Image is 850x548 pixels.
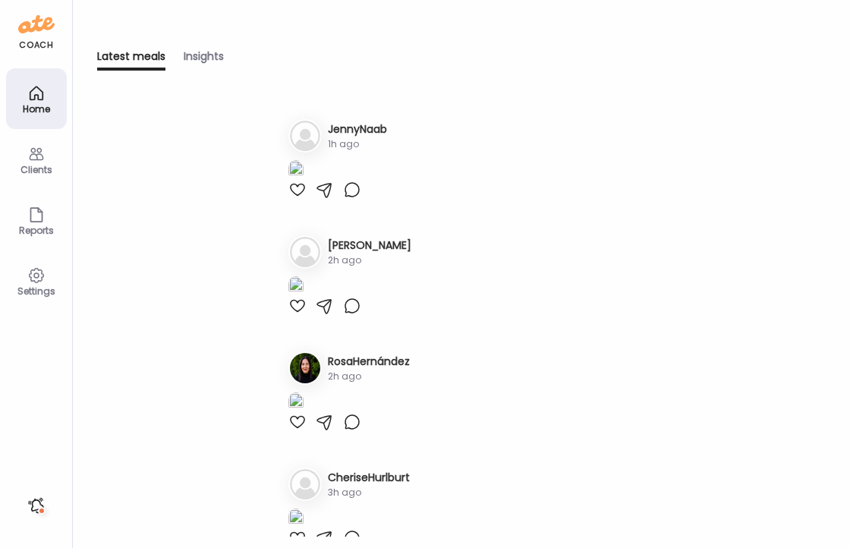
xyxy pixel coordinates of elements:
[328,137,387,151] div: 1h ago
[290,121,320,151] img: bg-avatar-default.svg
[328,354,410,370] h3: RosaHernández
[328,121,387,137] h3: JennyNaab
[9,165,64,175] div: Clients
[288,509,304,529] img: images%2FPx7obpQtcXfz5dvBTIw2MvHmXDg1%2FZ6MIdkWtjFqBeiGpttmP%2FaNQX9I0jmtMvZ6bpgnT5_1080
[9,225,64,235] div: Reports
[288,276,304,297] img: images%2FKctm46SuybbMQSXT8hwA8FvFJK03%2FRk3LDazDcgNDXHbKOqEx%2FIHlE2NfuQZJADozbZAz2_1080
[288,160,304,181] img: images%2Fd9afHR96GpVfOqYeocL59a100Dx1%2FisN25XFpLrOPKQeM4hWR%2FvbI3Zk9Rmszb7LKdlRq4_1080
[328,486,410,499] div: 3h ago
[328,254,411,267] div: 2h ago
[18,12,55,36] img: ate
[290,237,320,267] img: bg-avatar-default.svg
[328,370,410,383] div: 2h ago
[290,353,320,383] img: avatars%2FCONpOAmKNnOmveVlQf7BcAx5QfG3
[9,286,64,296] div: Settings
[184,49,224,71] div: Insights
[288,392,304,413] img: images%2FCONpOAmKNnOmveVlQf7BcAx5QfG3%2FK7NXIBdlzwHlYGsjmmkS%2FihqkLyqbR8zxplwEZum5_1080
[328,470,410,486] h3: CheriseHurlburt
[19,39,53,52] div: coach
[290,469,320,499] img: bg-avatar-default.svg
[328,238,411,254] h3: [PERSON_NAME]
[9,104,64,114] div: Home
[97,49,165,71] div: Latest meals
